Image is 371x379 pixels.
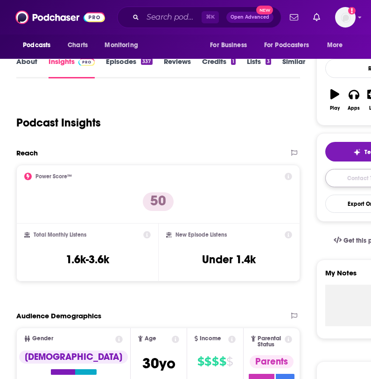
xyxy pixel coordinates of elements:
div: [DEMOGRAPHIC_DATA] [19,351,128,364]
div: Apps [348,105,360,111]
span: Charts [68,39,88,52]
button: Open AdvancedNew [226,12,273,23]
a: About [16,57,37,78]
button: Apps [344,83,364,117]
div: Play [330,105,340,111]
h3: 1.6k-3.6k [66,253,109,267]
span: Parental Status [258,336,283,348]
div: Parents [250,355,294,368]
a: Similar [282,57,305,78]
div: 3 [266,58,271,65]
button: open menu [321,36,355,54]
a: Reviews [164,57,191,78]
span: Logged in as ashleyswett [335,7,356,28]
span: $ [204,354,211,369]
button: open menu [98,36,150,54]
h2: Power Score™ [35,173,72,180]
h3: Under 1.4k [202,253,256,267]
h2: Total Monthly Listens [34,232,86,238]
a: Show notifications dropdown [286,9,302,25]
button: open menu [258,36,322,54]
span: Podcasts [23,39,50,52]
h1: Podcast Insights [16,116,101,130]
div: Search podcasts, credits, & more... [117,7,281,28]
img: User Profile [335,7,356,28]
span: $ [226,354,233,369]
span: Open Advanced [231,15,269,20]
h2: New Episode Listens [175,232,227,238]
span: Gender [32,336,53,342]
a: Show notifications dropdown [309,9,324,25]
div: 1 [231,58,236,65]
input: Search podcasts, credits, & more... [143,10,202,25]
a: Credits1 [202,57,236,78]
div: 337 [141,58,152,65]
span: For Podcasters [264,39,309,52]
img: tell me why sparkle [353,148,361,156]
span: $ [197,354,204,369]
span: New [256,6,273,14]
img: Podchaser Pro [78,58,95,66]
button: open menu [16,36,63,54]
span: $ [219,354,226,369]
span: $ [212,354,218,369]
img: Podchaser - Follow, Share and Rate Podcasts [15,8,105,26]
span: Age [145,336,156,342]
p: 50 [143,192,174,211]
h2: Reach [16,148,38,157]
button: Play [325,83,344,117]
span: 30 yo [142,354,175,372]
span: More [327,39,343,52]
span: Income [200,336,221,342]
svg: Add a profile image [348,7,356,14]
a: Charts [62,36,93,54]
a: Episodes337 [106,57,152,78]
a: InsightsPodchaser Pro [49,57,95,78]
span: ⌘ K [202,11,219,23]
span: Monitoring [105,39,138,52]
span: For Business [210,39,247,52]
h2: Audience Demographics [16,311,101,320]
button: Show profile menu [335,7,356,28]
button: open menu [203,36,259,54]
a: Lists3 [247,57,271,78]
